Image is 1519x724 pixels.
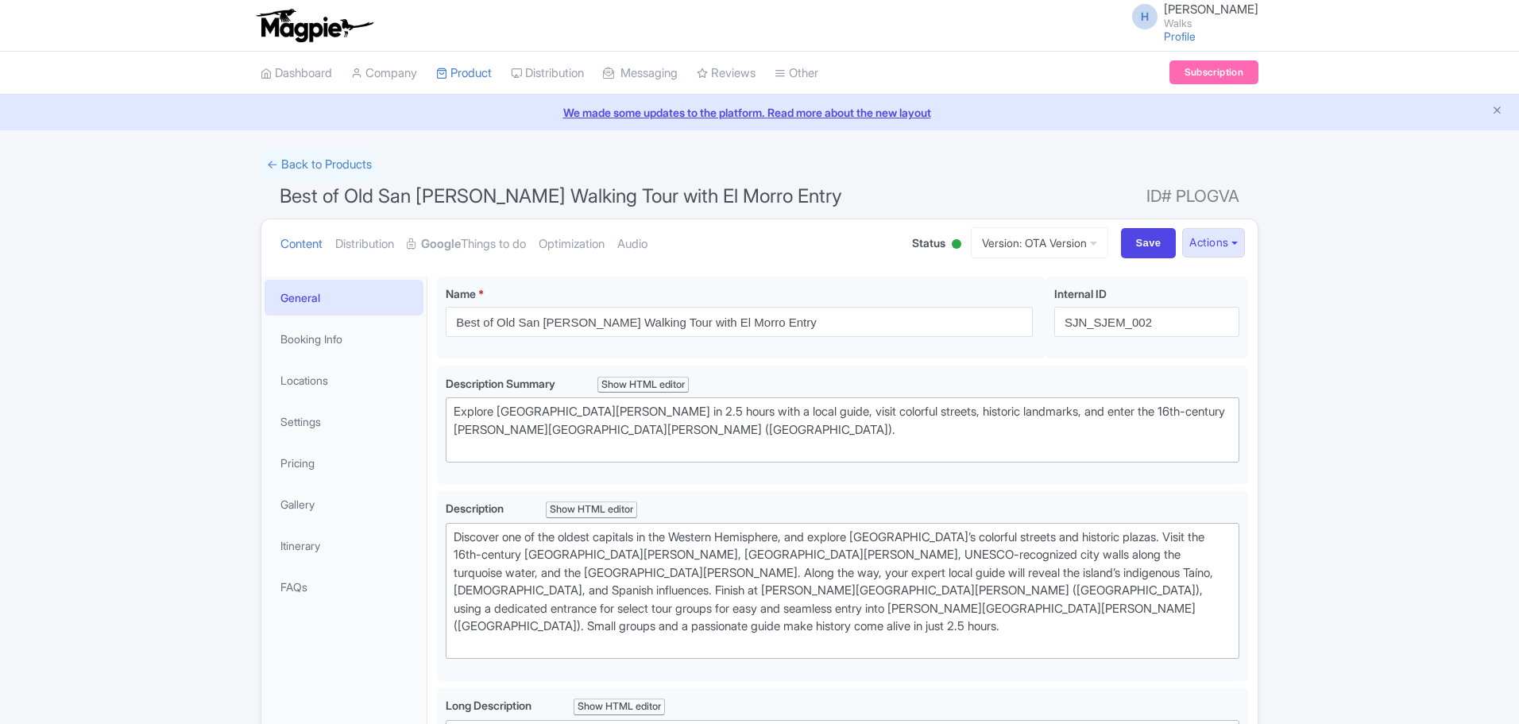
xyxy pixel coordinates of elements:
a: Audio [617,219,647,269]
span: H [1132,4,1158,29]
strong: Google [421,235,461,254]
a: General [265,280,423,316]
a: We made some updates to the platform. Read more about the new layout [10,104,1509,121]
a: Dashboard [261,52,332,95]
span: Long Description [446,699,534,712]
a: Pricing [265,445,423,481]
a: Content [280,219,323,269]
a: Booking Info [265,321,423,357]
span: [PERSON_NAME] [1164,2,1258,17]
img: logo-ab69f6fb50320c5b225c76a69d11143b.png [253,8,376,43]
a: H [PERSON_NAME] Walks [1123,3,1258,29]
div: Show HTML editor [574,699,665,715]
div: Show HTML editor [597,377,689,393]
button: Close announcement [1491,103,1503,121]
span: Best of Old San [PERSON_NAME] Walking Tour with El Morro Entry [280,184,842,207]
span: Internal ID [1054,287,1107,300]
a: Profile [1164,29,1196,43]
span: Name [446,287,476,300]
a: ← Back to Products [261,149,378,180]
span: ID# PLOGVA [1146,180,1239,212]
small: Walks [1164,18,1258,29]
div: Show HTML editor [546,501,637,518]
a: FAQs [265,569,423,605]
div: Active [949,233,964,257]
a: Product [436,52,492,95]
a: Distribution [511,52,584,95]
div: Discover one of the oldest capitals in the Western Hemisphere, and explore [GEOGRAPHIC_DATA]’s co... [454,528,1231,654]
a: Reviews [697,52,756,95]
a: Other [775,52,818,95]
a: Optimization [539,219,605,269]
a: Locations [265,362,423,398]
a: Settings [265,404,423,439]
a: Messaging [603,52,678,95]
a: Itinerary [265,528,423,563]
a: Distribution [335,219,394,269]
span: Description [446,501,506,515]
a: Company [351,52,417,95]
a: GoogleThings to do [407,219,526,269]
a: Subscription [1169,60,1258,84]
a: Version: OTA Version [971,227,1108,258]
button: Actions [1182,228,1245,257]
span: Status [912,234,945,251]
input: Save [1121,228,1177,258]
span: Description Summary [446,377,558,390]
a: Gallery [265,486,423,522]
div: Explore [GEOGRAPHIC_DATA][PERSON_NAME] in 2.5 hours with a local guide, visit colorful streets, h... [454,403,1231,457]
